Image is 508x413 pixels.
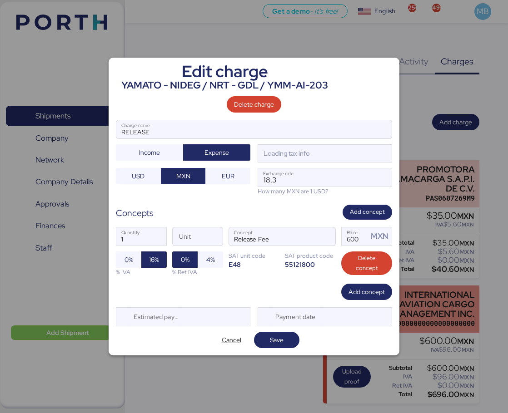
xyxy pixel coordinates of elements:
[285,260,336,269] div: 55121800
[172,251,198,268] button: 0%
[116,268,167,276] div: % IVA
[341,284,392,300] button: Add concept
[172,268,223,276] div: % Ret IVA
[139,147,160,158] span: Income
[198,251,223,268] button: 4%
[116,120,392,138] input: Charge name
[183,144,250,161] button: Expense
[258,187,392,196] div: How many MXN are 1 USD?
[254,332,299,348] button: Save
[125,254,133,265] span: 0%
[350,207,385,217] span: Add concept
[161,168,206,184] button: MXN
[116,168,161,184] button: USD
[234,99,274,110] span: Delete charge
[149,254,159,265] span: 16%
[341,251,392,275] button: Delete concept
[343,205,392,220] button: Add concept
[132,171,144,182] span: USD
[116,227,166,246] input: Quantity
[349,286,385,297] span: Add concept
[181,254,189,265] span: 0%
[206,254,215,265] span: 4%
[116,206,154,220] div: Concepts
[116,144,183,161] button: Income
[342,227,368,246] input: Price
[227,96,281,113] button: Delete charge
[371,231,392,242] div: MXN
[229,251,279,260] div: SAT unit code
[173,227,223,246] input: Unit
[222,334,241,345] span: Cancel
[121,65,328,78] div: Edit charge
[121,78,328,93] div: YAMATO - NIDEG / NRT - GDL / YMM-AI-203
[262,148,310,158] div: Loading tax info
[316,229,335,248] button: ConceptConcept
[141,251,167,268] button: 16%
[270,334,284,345] span: Save
[285,251,336,260] div: SAT product code
[229,227,314,246] input: Concept
[258,168,392,187] input: Exchange rate
[209,332,254,348] button: Cancel
[229,260,279,269] div: E48
[349,253,385,273] span: Delete concept
[116,251,141,268] button: 0%
[204,147,229,158] span: Expense
[176,171,190,182] span: MXN
[205,168,250,184] button: EUR
[222,171,234,182] span: EUR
